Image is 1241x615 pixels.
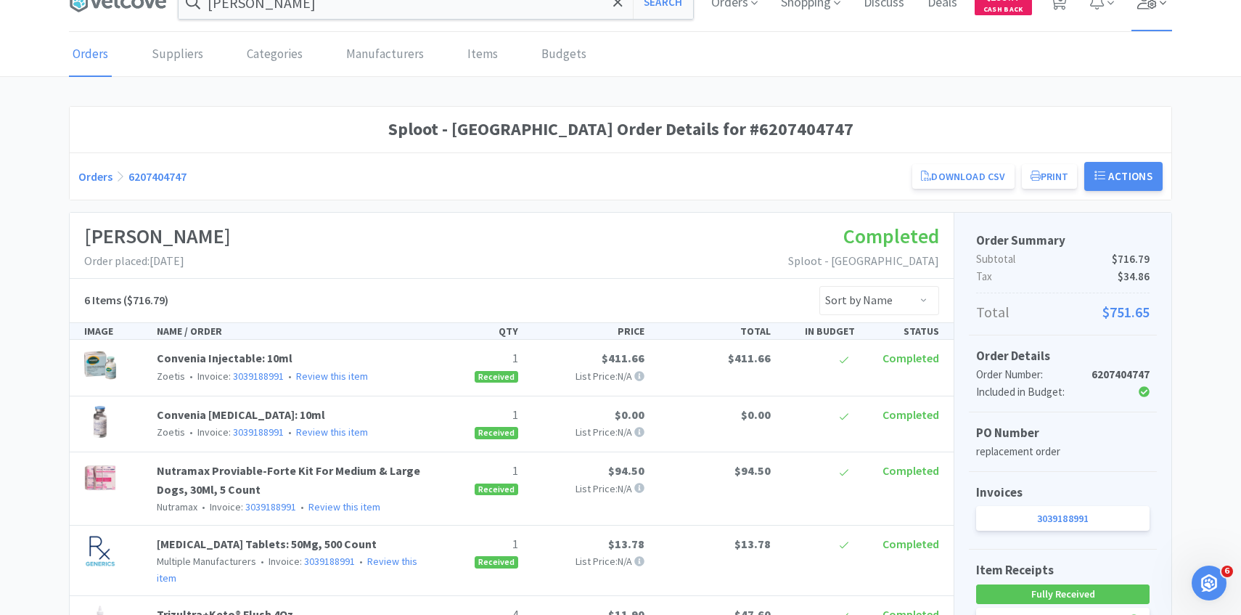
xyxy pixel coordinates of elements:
span: $0.00 [741,407,771,422]
a: 3039188991 [233,370,284,383]
a: Download CSV [912,164,1014,189]
span: $411.66 [728,351,771,365]
div: IMAGE [78,323,151,339]
h5: Invoices [976,483,1150,502]
span: Completed [882,537,939,551]
iframe: Intercom live chat [1192,566,1226,600]
div: STATUS [861,323,945,339]
div: IN BUDGET [777,323,861,339]
button: Print [1022,164,1078,189]
a: Budgets [538,33,590,77]
a: Nutramax Proviable-Forte Kit For Medium & Large Dogs, 30Ml, 5 Count [157,463,420,497]
span: $716.79 [1112,251,1150,268]
a: Convenia Injectable: 10ml [157,351,292,365]
span: Cash Back [983,6,1023,15]
span: Completed [882,407,939,422]
span: Invoice: [185,370,284,383]
a: 3039188991 [245,500,296,513]
p: List Price: N/A [530,368,644,384]
div: QTY [440,323,524,339]
span: • [286,370,294,383]
p: List Price: N/A [530,424,644,440]
a: Review this item [296,425,368,439]
div: Included in Budget: [976,383,1091,401]
p: replacement order [976,443,1150,460]
a: 6207404747 [128,169,187,184]
span: Multiple Manufacturers [157,555,256,568]
span: Received [475,428,517,438]
span: Received [475,484,517,494]
a: Received [475,555,518,568]
span: Invoice: [197,500,296,513]
span: Received [475,372,517,382]
span: • [286,425,294,439]
span: • [258,555,266,568]
span: Completed [843,223,939,249]
span: Invoice: [256,555,355,568]
span: $411.66 [602,351,644,365]
a: Orders [78,169,112,184]
span: Invoice: [185,425,284,439]
strong: 6207404747 [1091,367,1150,381]
div: PRICE [524,323,650,339]
p: 1 [446,406,518,425]
p: Total [976,301,1150,324]
a: Orders [69,33,112,77]
div: TOTAL [650,323,777,339]
p: Tax [976,268,1150,285]
p: 1 [446,535,518,554]
a: 3039188991 [976,506,1150,531]
span: • [187,425,195,439]
span: Completed [882,463,939,478]
h5: PO Number [976,423,1150,443]
a: Review this item [296,370,368,383]
span: Zoetis [157,370,185,383]
span: $751.65 [1102,301,1150,324]
a: 3039188991 [233,425,284,439]
h5: ($716.79) [84,291,168,310]
p: Sploot - [GEOGRAPHIC_DATA] [788,252,939,271]
a: Suppliers [148,33,207,77]
a: Received [475,482,518,495]
span: Fully Received [977,585,1149,603]
span: 6 [1221,566,1233,577]
span: $34.86 [1118,268,1150,285]
span: Nutramax [157,500,197,513]
img: 8fcfb29f8112438cac37b7888bebfc2a_589387.jpeg [84,406,116,438]
a: Manufacturers [343,33,427,77]
span: $94.50 [608,463,644,478]
p: List Price: N/A [530,481,644,497]
span: • [187,370,195,383]
img: 9a6b545eb2b746d4a7871aba6d6e6163_169359.jpeg [84,349,116,381]
img: 6732fc4afdc94095a29514382abe0f00_316692.jpeg [84,535,116,567]
h1: [PERSON_NAME] [84,220,231,253]
span: 6 Items [84,293,121,307]
a: Received [475,370,518,383]
span: $13.78 [608,537,644,551]
h1: Sploot - [GEOGRAPHIC_DATA] Order Details for #6207404747 [78,115,1163,143]
span: Completed [882,351,939,365]
p: List Price: N/A [530,553,644,569]
span: • [357,555,365,568]
img: 2c87fb07a3004c8f81486b2d391dcbce_177479.jpeg [84,462,116,494]
p: 1 [446,349,518,368]
a: Review this item [157,555,417,584]
div: Order Number: [976,366,1091,383]
a: 3039188991 [304,555,355,568]
span: Received [475,557,517,567]
a: Categories [243,33,306,77]
span: $13.78 [734,537,771,551]
a: [MEDICAL_DATA] Tablets: 50Mg, 500 Count [157,537,377,551]
h5: Order Summary [976,231,1150,251]
span: Zoetis [157,425,185,439]
a: Received [475,425,518,439]
span: • [298,500,306,513]
div: NAME / ORDER [151,323,440,339]
span: $94.50 [734,463,771,478]
h5: Order Details [976,346,1150,366]
span: $0.00 [615,407,644,422]
span: • [200,500,208,513]
p: 1 [446,462,518,481]
button: Actions [1084,162,1163,191]
h5: Item Receipts [976,561,1150,580]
